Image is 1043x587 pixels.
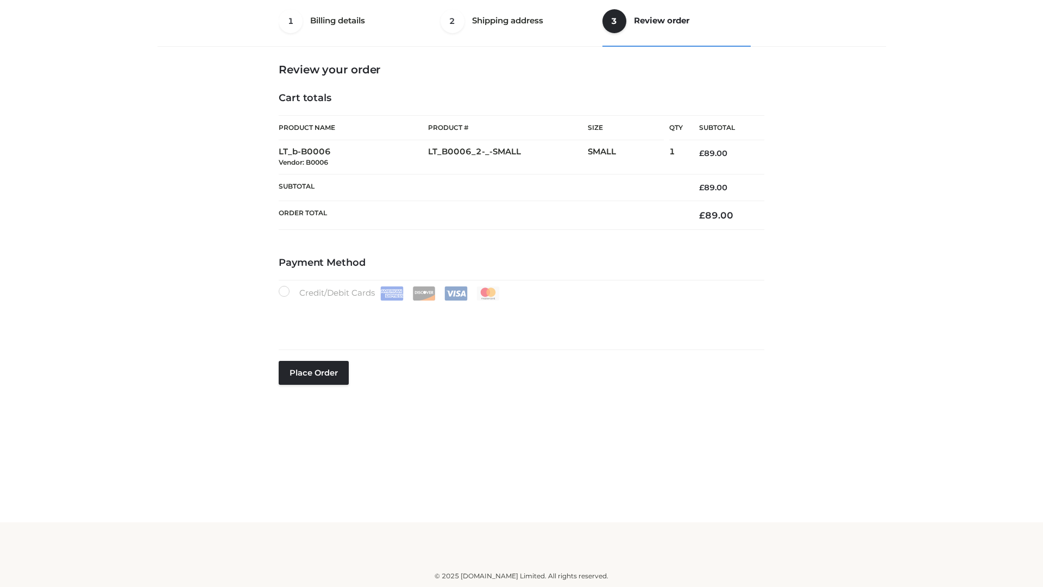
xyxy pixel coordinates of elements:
td: LT_b-B0006 [279,140,428,174]
span: £ [699,210,705,221]
bdi: 89.00 [699,148,727,158]
div: © 2025 [DOMAIN_NAME] Limited. All rights reserved. [161,571,882,582]
th: Order Total [279,201,683,230]
bdi: 89.00 [699,210,733,221]
img: Mastercard [476,286,500,301]
th: Product Name [279,115,428,140]
img: Amex [380,286,404,301]
th: Size [588,116,664,140]
span: £ [699,148,704,158]
th: Qty [669,115,683,140]
label: Credit/Debit Cards [279,286,501,301]
th: Subtotal [683,116,764,140]
img: Discover [412,286,436,301]
bdi: 89.00 [699,183,727,192]
h4: Cart totals [279,92,764,104]
th: Product # [428,115,588,140]
h4: Payment Method [279,257,764,269]
img: Visa [444,286,468,301]
span: £ [699,183,704,192]
iframe: Secure payment input frame [277,298,762,338]
button: Place order [279,361,349,385]
td: LT_B0006_2-_-SMALL [428,140,588,174]
th: Subtotal [279,174,683,201]
td: 1 [669,140,683,174]
small: Vendor: B0006 [279,158,328,166]
td: SMALL [588,140,669,174]
h3: Review your order [279,63,764,76]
